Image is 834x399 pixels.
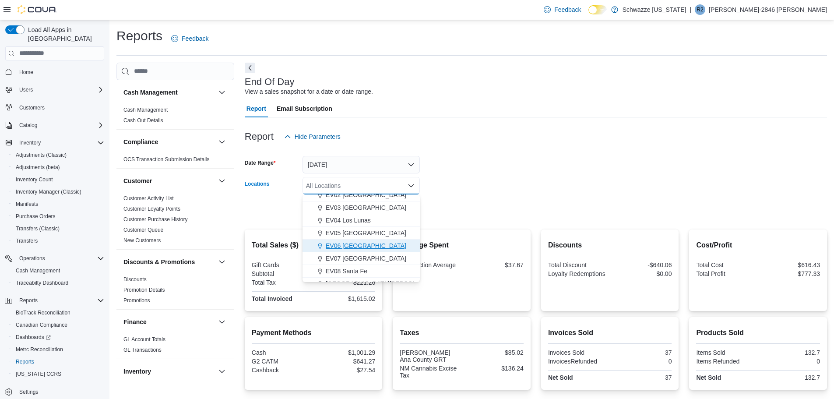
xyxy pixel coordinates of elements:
a: Dashboards [12,332,54,343]
button: Adjustments (Classic) [9,149,108,161]
div: Total Profit [696,270,756,277]
button: Transfers [9,235,108,247]
a: BioTrack Reconciliation [12,307,74,318]
button: EV03 [GEOGRAPHIC_DATA] [303,201,420,214]
button: Catalog [2,119,108,131]
div: Compliance [116,154,234,168]
span: Inventory Count [12,174,104,185]
span: EV05 [GEOGRAPHIC_DATA] [326,229,406,237]
span: OCS Transaction Submission Details [123,156,210,163]
button: Operations [16,253,49,264]
label: Locations [245,180,270,187]
button: Inventory Count [9,173,108,186]
button: Reports [9,356,108,368]
a: Feedback [540,1,584,18]
span: Manifests [12,199,104,209]
div: Items Sold [696,349,756,356]
span: Settings [16,386,104,397]
span: Purchase Orders [16,213,56,220]
a: Cash Out Details [123,117,163,124]
a: Discounts [123,276,147,282]
h2: Cost/Profit [696,240,820,251]
h3: Report [245,131,274,142]
span: Users [16,85,104,95]
a: Adjustments (Classic) [12,150,70,160]
button: Compliance [123,138,215,146]
span: Cash Management [12,265,104,276]
a: Customer Queue [123,227,163,233]
div: $27.54 [315,367,375,374]
span: Catalog [19,122,37,129]
span: Inventory [16,138,104,148]
span: Users [19,86,33,93]
h1: Reports [116,27,162,45]
button: Customer [123,177,215,185]
div: $0.00 [612,270,672,277]
span: Promotions [123,297,150,304]
span: Operations [19,255,45,262]
strong: Net Sold [548,374,573,381]
div: $1,615.02 [315,295,375,302]
button: Next [245,63,255,73]
div: Cash Management [116,105,234,129]
a: New Customers [123,237,161,244]
h3: Finance [123,318,147,326]
span: Washington CCRS [12,369,104,379]
div: Transaction Average [400,261,460,268]
span: EV06 [GEOGRAPHIC_DATA] [326,241,406,250]
span: Cash Management [123,106,168,113]
span: EV07 [GEOGRAPHIC_DATA] [326,254,406,263]
a: Manifests [12,199,42,209]
span: Transfers [12,236,104,246]
span: Manifests [16,201,38,208]
div: 0 [612,358,672,365]
button: Inventory [123,367,215,376]
span: Dark Mode [588,14,589,15]
span: Adjustments (beta) [16,164,60,171]
button: Inventory Manager (Classic) [9,186,108,198]
button: Hide Parameters [281,128,344,145]
strong: Total Invoiced [252,295,292,302]
button: Traceabilty Dashboard [9,277,108,289]
a: Home [16,67,37,78]
span: Inventory Count [16,176,53,183]
a: Customer Loyalty Points [123,206,180,212]
span: Hide Parameters [295,132,341,141]
div: View a sales snapshot for a date or date range. [245,87,373,96]
a: Feedback [168,30,212,47]
a: Reports [12,357,38,367]
span: Dashboards [12,332,104,343]
div: Gift Cards [252,261,312,268]
a: Transfers (Classic) [12,223,63,234]
p: Schwazze [US_STATE] [623,4,686,15]
span: Adjustments (beta) [12,162,104,173]
a: Customer Activity List [123,195,174,201]
span: GL Account Totals [123,336,165,343]
button: Users [16,85,36,95]
div: $221.26 [315,279,375,286]
span: Discounts [123,276,147,283]
div: Customer [116,193,234,249]
span: Inventory Manager (Classic) [16,188,81,195]
h2: Payment Methods [252,328,376,338]
label: Date Range [245,159,276,166]
span: Cash Management [16,267,60,274]
span: Customer Queue [123,226,163,233]
a: Dashboards [9,331,108,343]
button: Customer [217,176,227,186]
div: Loyalty Redemptions [548,270,608,277]
button: Canadian Compliance [9,319,108,331]
p: [PERSON_NAME]-2846 [PERSON_NAME] [709,4,827,15]
span: EV04 Los Lunas [326,216,371,225]
button: [US_STATE] CCRS [9,368,108,380]
button: Reports [2,294,108,307]
p: | [690,4,691,15]
div: Cashback [252,367,312,374]
a: Promotion Details [123,287,165,293]
h3: Inventory [123,367,151,376]
button: Manifests [9,198,108,210]
a: Purchase Orders [12,211,59,222]
a: Settings [16,387,42,397]
input: Dark Mode [588,5,607,14]
h2: Average Spent [400,240,524,251]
